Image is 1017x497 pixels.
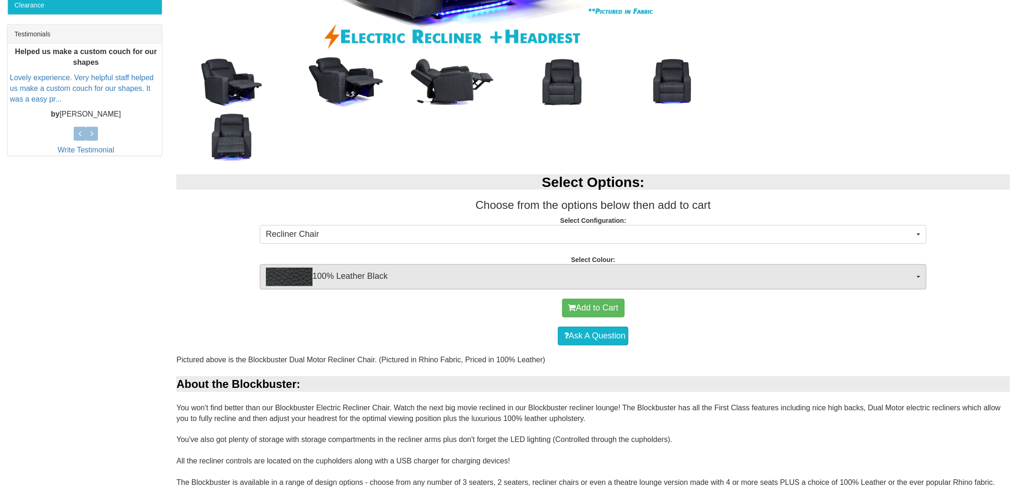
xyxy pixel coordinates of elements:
span: Recliner Chair [266,228,914,241]
span: 100% Leather Black [266,268,914,286]
a: Ask A Question [558,327,628,345]
button: Recliner Chair [260,225,926,244]
h3: Choose from the options below then add to cart [176,199,1010,211]
b: Helped us make a custom couch for our shapes [15,48,157,67]
div: Testimonials [7,25,162,44]
strong: Select Colour: [571,256,615,263]
div: About the Blockbuster: [176,376,1010,392]
a: Write Testimonial [58,146,114,154]
b: Select Options: [542,174,645,190]
button: 100% Leather Black100% Leather Black [260,264,926,290]
p: [PERSON_NAME] [10,110,162,120]
img: 100% Leather Black [266,268,313,286]
button: Add to Cart [562,299,625,318]
strong: Select Configuration: [560,217,627,224]
b: by [51,110,60,118]
a: Lovely experience. Very helpful staff helped us make a custom couch for our shapes. It was a easy... [10,74,153,103]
